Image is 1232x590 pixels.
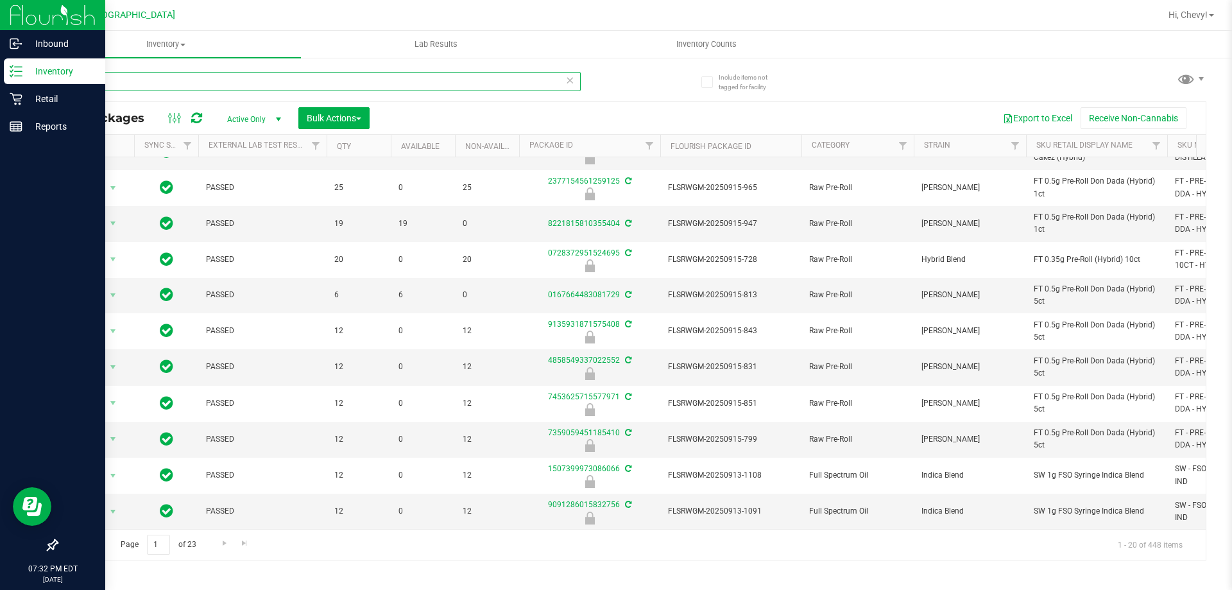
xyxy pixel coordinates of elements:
[517,403,662,416] div: Newly Received
[13,487,51,526] iframe: Resource center
[110,535,207,555] span: Page of 23
[571,31,841,58] a: Inventory Counts
[995,107,1081,129] button: Export to Excel
[334,289,383,301] span: 6
[398,218,447,230] span: 19
[22,36,99,51] p: Inbound
[334,182,383,194] span: 25
[623,177,631,186] span: Sync from Compliance System
[1034,505,1159,517] span: SW 1g FSO Syringe Indica Blend
[921,325,1018,337] span: [PERSON_NAME]
[548,392,620,401] a: 7453625715577971
[307,113,361,123] span: Bulk Actions
[1168,10,1208,20] span: Hi, Chevy!
[921,218,1018,230] span: [PERSON_NAME]
[160,322,173,340] span: In Sync
[206,505,319,517] span: PASSED
[668,361,794,373] span: FLSRWGM-20250915-831
[671,142,751,151] a: Flourish Package ID
[160,430,173,448] span: In Sync
[398,433,447,446] span: 0
[160,502,173,520] span: In Sync
[668,182,794,194] span: FLSRWGM-20250915-965
[809,182,906,194] span: Raw Pre-Roll
[465,142,522,151] a: Non-Available
[517,367,662,380] div: Newly Received
[921,254,1018,266] span: Hybrid Blend
[668,254,794,266] span: FLSRWGM-20250915-728
[105,394,121,412] span: select
[809,361,906,373] span: Raw Pre-Roll
[334,218,383,230] span: 19
[921,433,1018,446] span: [PERSON_NAME]
[809,218,906,230] span: Raw Pre-Roll
[10,92,22,105] inline-svg: Retail
[668,218,794,230] span: FLSRWGM-20250915-947
[921,182,1018,194] span: [PERSON_NAME]
[921,505,1018,517] span: Indica Blend
[809,397,906,410] span: Raw Pre-Roll
[87,10,175,21] span: [GEOGRAPHIC_DATA]
[1146,135,1167,157] a: Filter
[1081,107,1186,129] button: Receive Non-Cannabis
[209,141,309,150] a: External Lab Test Result
[334,469,383,482] span: 12
[160,250,173,268] span: In Sync
[1034,427,1159,451] span: FT 0.5g Pre-Roll Don Dada (Hybrid) 5ct
[31,39,301,50] span: Inventory
[565,72,574,89] span: Clear
[921,289,1018,301] span: [PERSON_NAME]
[1034,391,1159,415] span: FT 0.5g Pre-Roll Don Dada (Hybrid) 5ct
[334,361,383,373] span: 12
[921,469,1018,482] span: Indica Blend
[305,135,327,157] a: Filter
[215,535,234,552] a: Go to the next page
[463,182,511,194] span: 25
[105,467,121,485] span: select
[105,430,121,448] span: select
[398,397,447,410] span: 0
[809,289,906,301] span: Raw Pre-Roll
[548,290,620,299] a: 0167664483081729
[623,248,631,257] span: Sync from Compliance System
[623,290,631,299] span: Sync from Compliance System
[398,505,447,517] span: 0
[623,464,631,473] span: Sync from Compliance System
[548,177,620,186] a: 2377154561259125
[1034,319,1159,343] span: FT 0.5g Pre-Roll Don Dada (Hybrid) 5ct
[1034,254,1159,266] span: FT 0.35g Pre-Roll (Hybrid) 10ct
[206,289,319,301] span: PASSED
[235,535,254,552] a: Go to the last page
[105,214,121,232] span: select
[623,428,631,437] span: Sync from Compliance System
[1177,141,1216,150] a: SKU Name
[463,289,511,301] span: 0
[206,218,319,230] span: PASSED
[397,39,475,50] span: Lab Results
[398,289,447,301] span: 6
[1034,175,1159,200] span: FT 0.5g Pre-Roll Don Dada (Hybrid) 1ct
[206,433,319,446] span: PASSED
[548,320,620,329] a: 9135931871575408
[1034,283,1159,308] span: FT 0.5g Pre-Roll Don Dada (Hybrid) 5ct
[105,503,121,521] span: select
[206,397,319,410] span: PASSED
[623,500,631,509] span: Sync from Compliance System
[147,535,170,555] input: 1
[463,469,511,482] span: 12
[921,361,1018,373] span: [PERSON_NAME]
[924,141,950,150] a: Strain
[206,469,319,482] span: PASSED
[1034,355,1159,379] span: FT 0.5g Pre-Roll Don Dada (Hybrid) 5ct
[1005,135,1026,157] a: Filter
[639,135,660,157] a: Filter
[517,187,662,200] div: Newly Received
[10,37,22,50] inline-svg: Inbound
[668,397,794,410] span: FLSRWGM-20250915-851
[334,505,383,517] span: 12
[668,289,794,301] span: FLSRWGM-20250915-813
[809,254,906,266] span: Raw Pre-Roll
[623,219,631,228] span: Sync from Compliance System
[809,505,906,517] span: Full Spectrum Oil
[22,91,99,107] p: Retail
